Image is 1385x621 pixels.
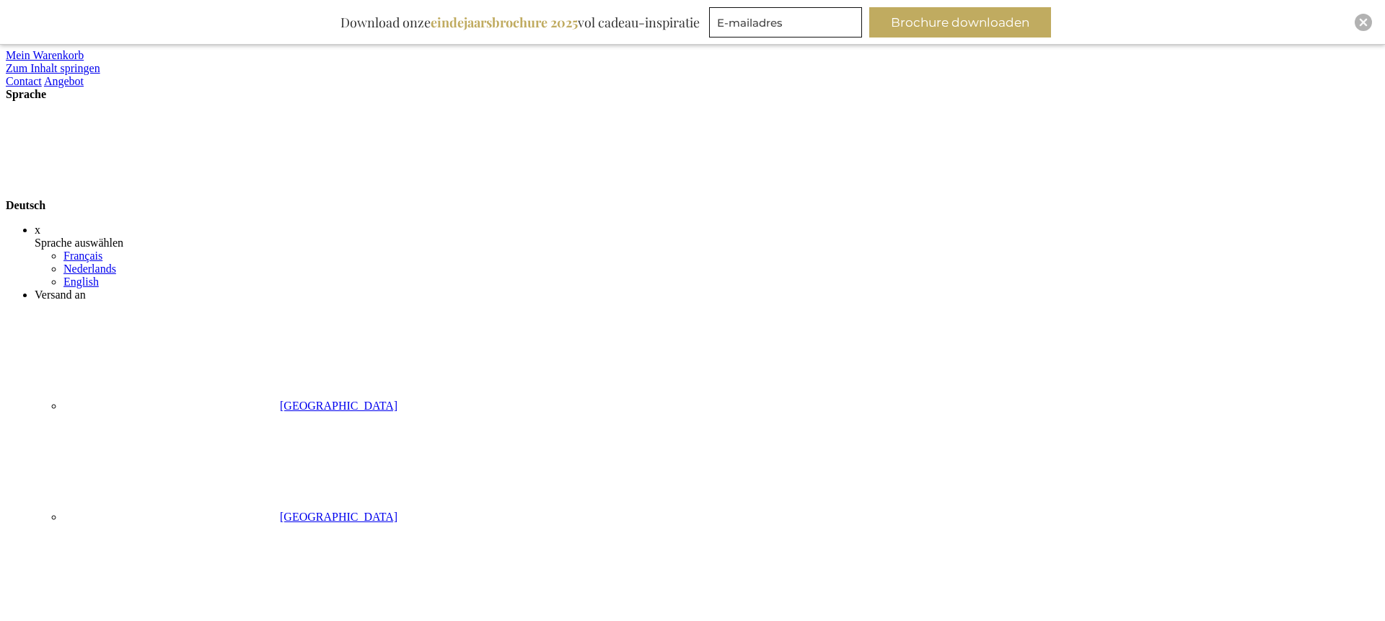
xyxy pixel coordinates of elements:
a: [GEOGRAPHIC_DATA] [63,511,397,523]
a: Mein Warenkorb [6,49,84,61]
div: Close [1355,14,1372,31]
a: Nederlands [63,263,116,275]
a: Contact [6,75,42,87]
div: Versand an [35,289,1379,301]
div: Sprache auswählen [35,237,1379,250]
form: marketing offers and promotions [709,7,866,42]
div: x [35,224,1379,237]
div: Download onze vol cadeau-inspiratie [334,7,706,38]
a: Zum Inhalt springen [6,62,100,74]
button: Brochure downloaden [869,7,1051,38]
span: Sprache [6,88,46,100]
input: E-mailadres [709,7,862,38]
b: eindejaarsbrochure 2025 [431,14,578,31]
img: Close [1359,18,1368,27]
a: Angebot [44,75,84,87]
a: Français [63,250,102,262]
span: Deutsch [6,199,45,211]
a: [GEOGRAPHIC_DATA] [63,400,397,412]
a: English [63,276,99,288]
